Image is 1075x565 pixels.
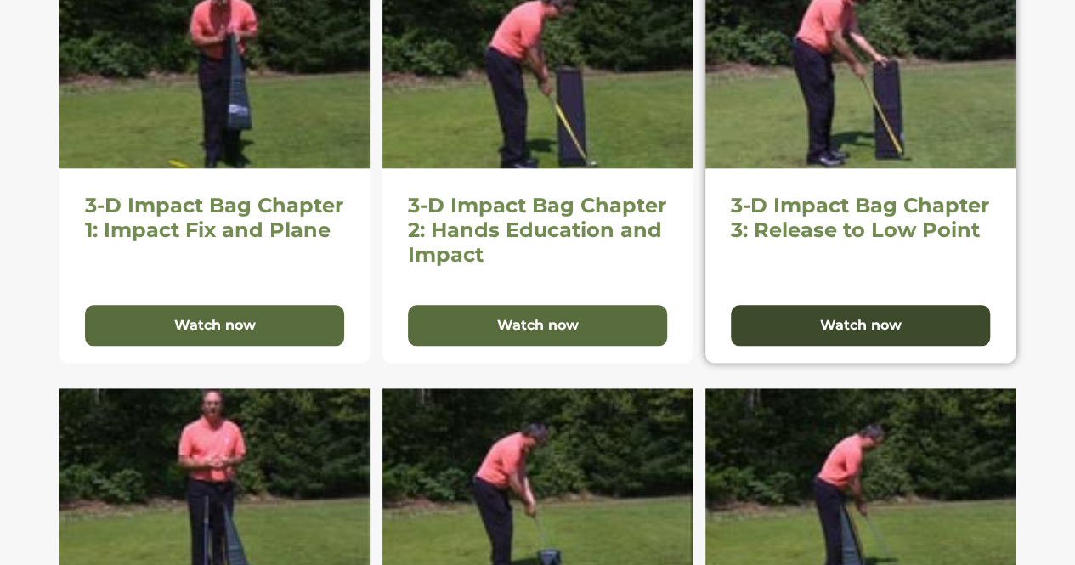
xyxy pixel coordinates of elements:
[85,305,344,346] button: Watch now
[85,194,344,243] h2: 3-D Impact Bag Chapter 1: Impact Fix and Plane
[731,305,990,346] button: Watch now
[408,305,667,346] button: Watch now
[408,194,667,267] h2: 3-D Impact Bag Chapter 2: Hands Education and Impact
[731,194,990,243] h2: 3-D Impact Bag Chapter 3: Release to Low Point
